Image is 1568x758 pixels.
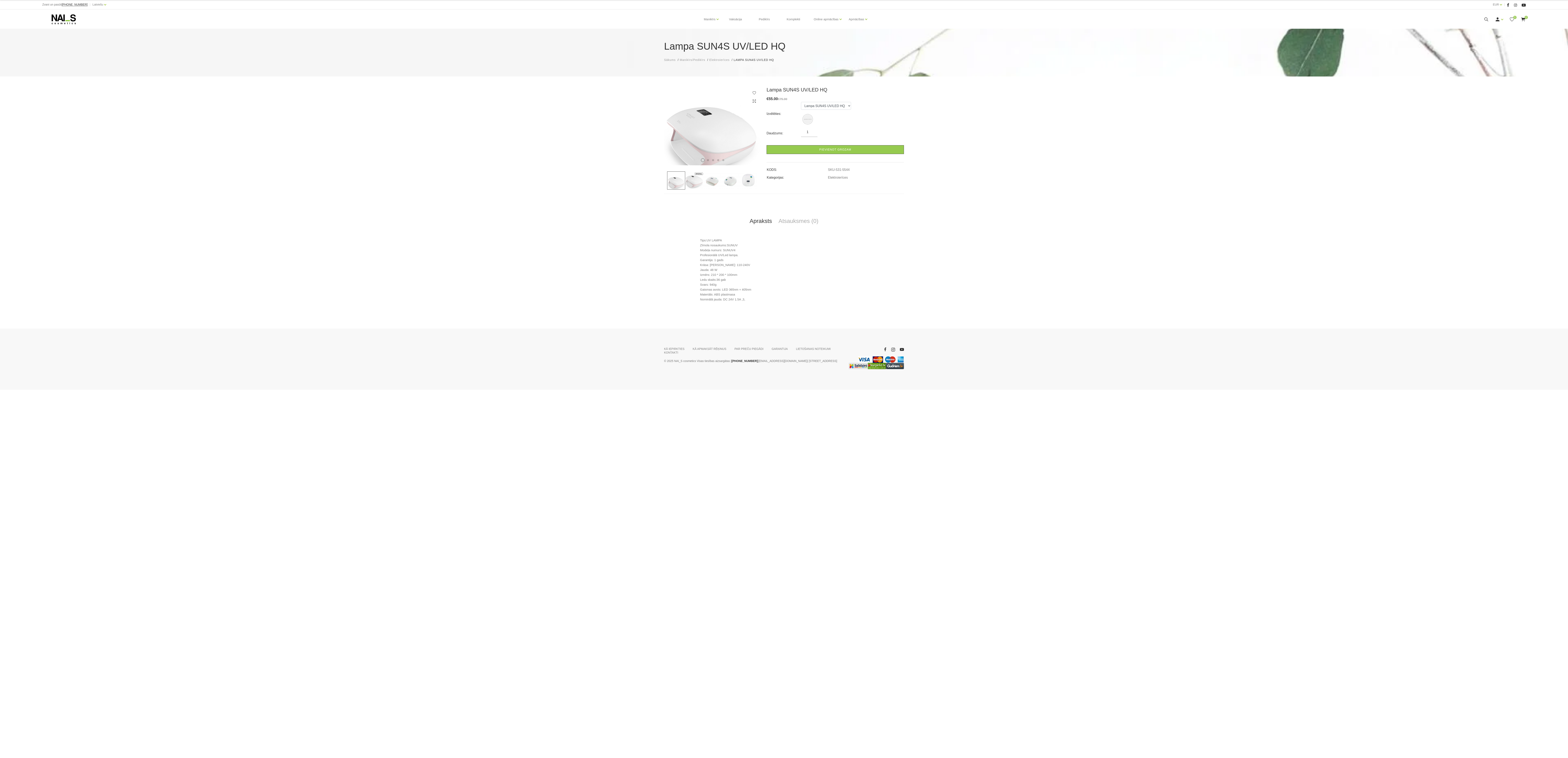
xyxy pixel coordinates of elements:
a: Apraksts [746,214,775,228]
img: Labākā cena interneta veikalos - Samsung, Cena, iPhone, Mobilie telefoni [849,363,868,369]
a: 0 [1521,17,1526,22]
a: Vaksācija [726,9,745,29]
span: 0 [1513,16,1517,19]
a: https://www.gudriem.lv/veikali/lv [886,363,904,369]
h3: Lampa SUN4S UV/LED HQ [767,87,904,93]
span: 55.00 [769,97,778,101]
a: EUR [1493,2,1499,7]
p: Tips:UV LAMPA Zīmola nosaukums:SUNUV Modeļa numurs: SUNUV4 Profesionālā UV/Led lampa. Garantija: ... [700,238,868,302]
a: [PHONE_NUMBER] [62,3,88,6]
a: Manikīrs/Pedikīrs [680,58,705,62]
s: €75.00 [778,97,787,101]
img: www.gudriem.lv/veikali/lv [886,363,904,369]
button: 4 of 5 [717,159,719,161]
a: [PHONE_NUMBER] [732,358,758,363]
button: 3 of 5 [712,159,714,161]
img: ... [664,87,760,165]
div: Izvēlēties: [767,111,801,117]
img: ... [739,171,757,189]
a: Latviešu [92,2,103,7]
img: Lielākais Latvijas interneta veikalu preču meklētājs [868,363,886,369]
a: LIETOŠANAS NOTEIKUMI [796,347,831,351]
a: Elektroierīces [828,176,848,179]
a: [EMAIL_ADDRESS][DOMAIN_NAME] [759,358,807,363]
a: Pievienot grozam [767,145,904,154]
span: 0 [1525,16,1528,19]
a: PAR PREČU PIEGĀDI [735,347,763,351]
button: 1 of 5 [701,158,705,162]
img: ... [667,171,685,189]
a: SKU-531-5544 [828,168,850,172]
span: € [767,97,769,101]
img: ... [685,171,703,189]
div: Zvani un pasūti [42,2,88,7]
a: Apmācības [849,11,864,27]
a: Pedikīrs [756,9,773,29]
img: ... [703,171,721,189]
button: 5 of 5 [722,159,724,161]
img: ... [721,171,739,189]
button: 2 of 5 [707,159,709,161]
a: Sākums [664,58,676,62]
h1: Lampa SUN4S UV/LED HQ [664,39,904,54]
a: Online apmācības [814,11,839,27]
div: Daudzums: [767,130,801,137]
a: Elektroierīces [709,58,730,62]
span: | [1504,2,1505,7]
li: Lampa SUN4S UV/LED HQ [734,58,778,62]
a: Komplekti [783,9,803,29]
a: KĀ IEPIRKTIES [664,347,685,351]
td: KODS: [767,164,828,172]
a: KONTAKTI [664,351,678,354]
a: 0 [1509,17,1514,22]
a: KĀ APMAKSĀT RĒĶINUS [693,347,726,351]
p: © 2025 NAI_S cosmetics Visas tiesības aizsargātas | | | [STREET_ADDRESS] [664,358,842,363]
a: Manikīrs [704,11,716,27]
img: Lampa SUN4S UV/LED HQ [803,115,812,124]
a: GARANTIJA [772,347,788,351]
td: Kategorijas: [767,172,828,180]
a: Atsauksmes (0) [775,214,822,228]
